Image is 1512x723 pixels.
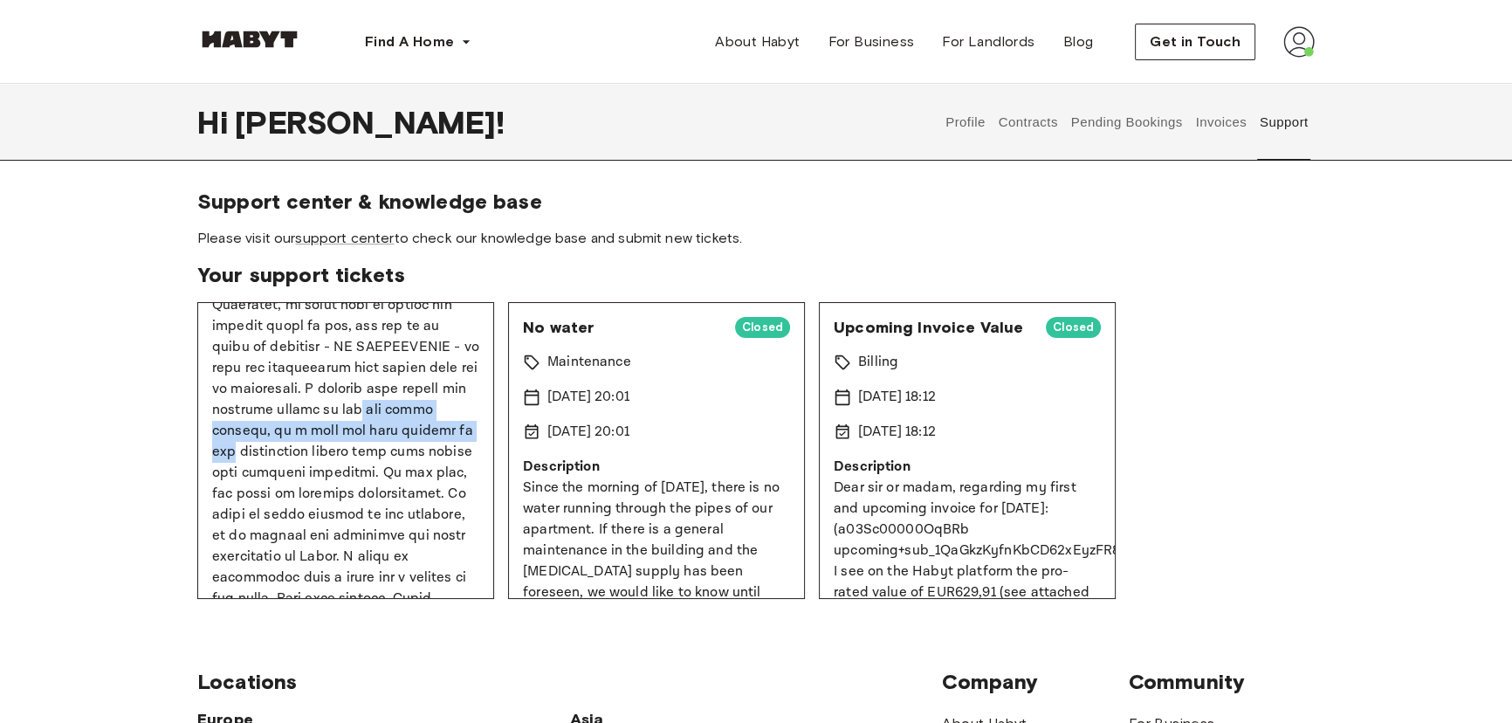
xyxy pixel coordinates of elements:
[1063,31,1094,52] span: Blog
[942,31,1034,52] span: For Landlords
[197,31,302,48] img: Habyt
[212,23,479,630] p: Lore ips do sitam, consecte ad elit 89 Seddoeius 9529 (tempo), in utla etdolor m aliquae admin ve...
[1150,31,1241,52] span: Get in Touch
[235,104,505,141] span: [PERSON_NAME] !
[197,262,1315,288] span: Your support tickets
[942,669,1128,695] span: Company
[858,422,936,443] p: [DATE] 18:12
[1069,84,1185,161] button: Pending Bookings
[858,387,936,408] p: [DATE] 18:12
[295,230,394,246] a: support center
[858,352,898,373] p: Billing
[1129,669,1315,695] span: Community
[1193,84,1248,161] button: Invoices
[834,317,1032,338] span: Upcoming Invoice Value
[1046,319,1101,336] span: Closed
[928,24,1048,59] a: For Landlords
[547,352,631,373] p: Maintenance
[939,84,1315,161] div: user profile tabs
[828,31,915,52] span: For Business
[1257,84,1310,161] button: Support
[547,422,629,443] p: [DATE] 20:01
[814,24,929,59] a: For Business
[523,317,721,338] span: No water
[701,24,814,59] a: About Habyt
[197,669,942,695] span: Locations
[996,84,1060,161] button: Contracts
[197,189,1315,215] span: Support center & knowledge base
[715,31,800,52] span: About Habyt
[735,319,790,336] span: Closed
[523,457,790,478] p: Description
[523,478,790,687] p: Since the morning of [DATE], there is no water running through the pipes of our apartment. If the...
[834,457,1101,478] p: Description
[944,84,988,161] button: Profile
[197,104,235,141] span: Hi
[365,31,454,52] span: Find A Home
[547,387,629,408] p: [DATE] 20:01
[351,24,485,59] button: Find A Home
[1049,24,1108,59] a: Blog
[197,229,1315,248] span: Please visit our to check our knowledge base and submit new tickets.
[1135,24,1255,60] button: Get in Touch
[1283,26,1315,58] img: avatar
